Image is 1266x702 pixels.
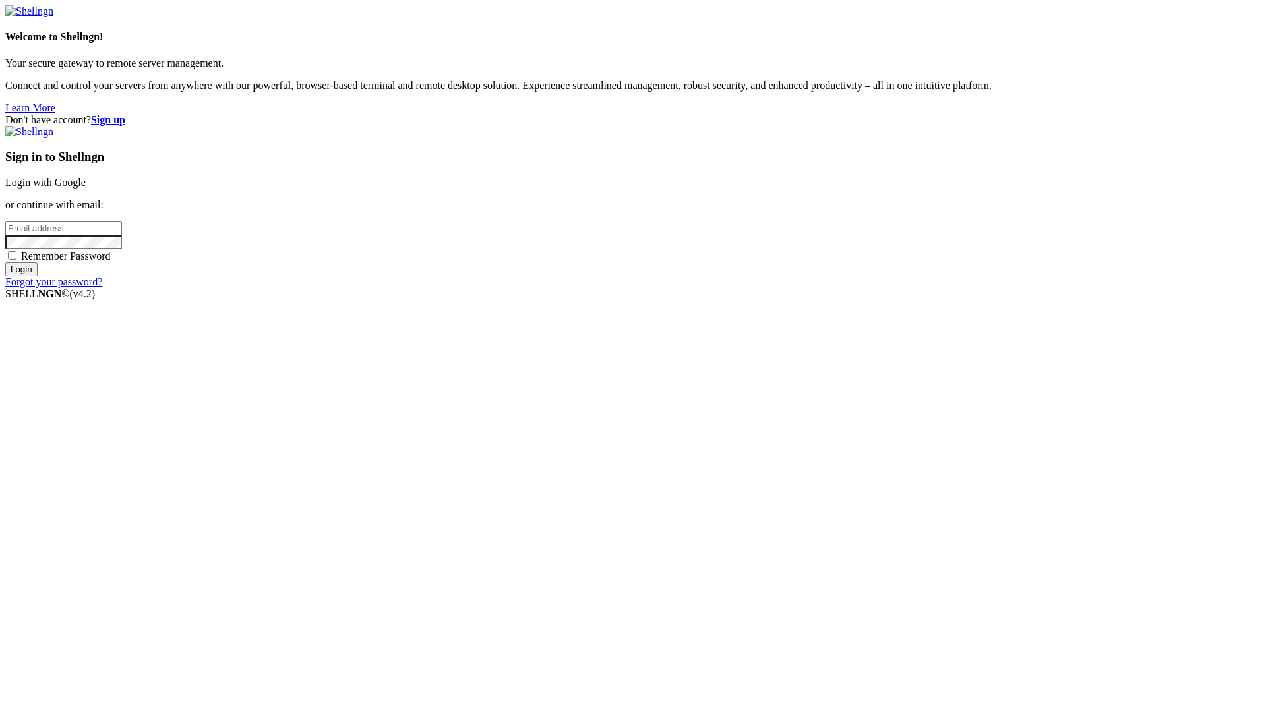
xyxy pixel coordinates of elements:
input: Email address [5,221,122,235]
span: 4.2.0 [70,288,96,299]
p: Connect and control your servers from anywhere with our powerful, browser-based terminal and remo... [5,80,1261,92]
h4: Welcome to Shellngn! [5,31,1261,43]
a: Learn More [5,102,55,113]
h3: Sign in to Shellngn [5,150,1261,164]
a: Sign up [91,114,125,125]
img: Shellngn [5,5,53,17]
img: Shellngn [5,126,53,138]
p: Your secure gateway to remote server management. [5,57,1261,69]
div: Don't have account? [5,114,1261,126]
a: Forgot your password? [5,276,102,287]
span: Remember Password [21,250,111,262]
input: Remember Password [8,251,16,260]
b: NGN [38,288,62,299]
span: SHELL © [5,288,95,299]
p: or continue with email: [5,199,1261,211]
a: Login with Google [5,177,86,188]
input: Login [5,262,38,276]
